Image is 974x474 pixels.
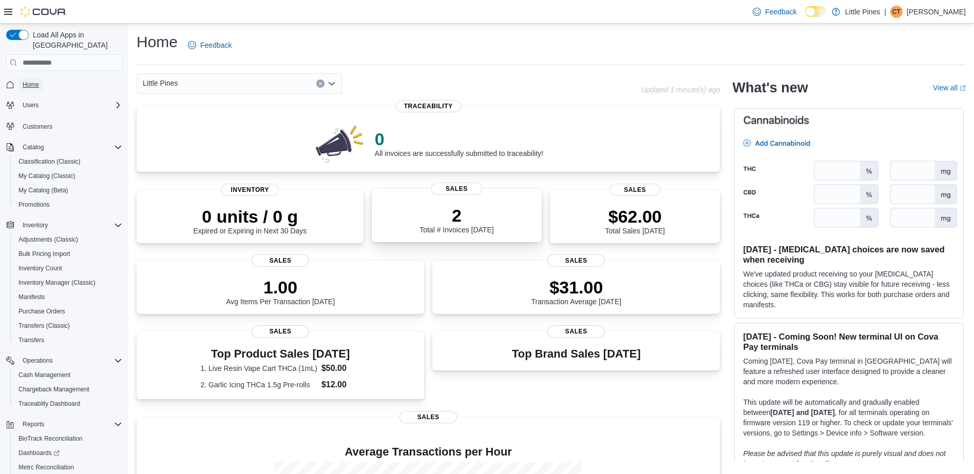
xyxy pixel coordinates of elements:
span: Bulk Pricing Import [18,250,70,258]
button: Bulk Pricing Import [10,247,126,261]
button: Inventory [2,218,126,232]
span: Inventory Manager (Classic) [18,279,96,287]
a: Customers [18,121,56,133]
div: Total # Invoices [DATE] [419,205,493,234]
span: Inventory Count [14,262,122,274]
img: Cova [21,7,67,17]
span: Metrc Reconciliation [14,461,122,473]
span: My Catalog (Beta) [14,184,122,196]
p: $62.00 [605,206,665,227]
button: Transfers (Classic) [10,319,126,333]
span: Customers [23,123,52,131]
span: Promotions [18,201,50,209]
div: Avg Items Per Transaction [DATE] [226,277,335,306]
span: Operations [23,357,53,365]
span: Transfers [18,336,44,344]
span: Home [23,81,39,89]
h3: Top Brand Sales [DATE] [512,348,641,360]
span: Promotions [14,199,122,211]
span: Transfers [14,334,122,346]
button: BioTrack Reconciliation [10,431,126,446]
span: Sales [547,325,605,338]
button: Users [18,99,43,111]
button: My Catalog (Beta) [10,183,126,197]
a: View allExternal link [933,84,966,92]
p: | [884,6,886,18]
button: Cash Management [10,368,126,382]
button: Chargeback Management [10,382,126,397]
h4: Average Transactions per Hour [145,446,712,458]
a: Classification (Classic) [14,155,85,168]
a: Inventory Count [14,262,66,274]
dd: $50.00 [321,362,360,374]
button: Catalog [2,140,126,154]
p: Little Pines [845,6,880,18]
button: Promotions [10,197,126,212]
span: Sales [431,183,482,195]
span: Reports [23,420,44,428]
span: Adjustments (Classic) [14,233,122,246]
button: Customers [2,118,126,133]
span: Chargeback Management [18,385,89,393]
button: My Catalog (Classic) [10,169,126,183]
em: Please be advised that this update is purely visual and does not impact payment functionality. [743,449,946,468]
button: Reports [2,417,126,431]
button: Inventory Count [10,261,126,275]
span: Traceabilty Dashboard [14,398,122,410]
a: My Catalog (Beta) [14,184,72,196]
span: Dashboards [18,449,60,457]
p: Updated 1 minute(s) ago [641,86,720,94]
a: Manifests [14,291,49,303]
a: Feedback [749,2,800,22]
h3: Top Product Sales [DATE] [200,348,360,360]
span: My Catalog (Classic) [18,172,75,180]
span: Inventory Count [18,264,62,272]
span: Traceability [396,100,461,112]
strong: [DATE] and [DATE] [770,408,834,417]
img: 0 [313,123,367,164]
span: Classification (Classic) [14,155,122,168]
span: Sales [399,411,457,423]
span: Manifests [18,293,45,301]
span: Inventory [23,221,48,229]
a: Purchase Orders [14,305,69,318]
p: 1.00 [226,277,335,298]
a: BioTrack Reconciliation [14,432,87,445]
p: 2 [419,205,493,226]
button: Transfers [10,333,126,347]
a: Cash Management [14,369,74,381]
a: Feedback [184,35,236,55]
p: 0 [375,129,543,149]
svg: External link [960,85,966,91]
span: Home [18,78,122,91]
h2: What's new [732,80,808,96]
span: Dashboards [14,447,122,459]
div: Transaction Average [DATE] [531,277,622,306]
a: Bulk Pricing Import [14,248,74,260]
p: Coming [DATE], Cova Pay terminal in [GEOGRAPHIC_DATA] will feature a refreshed user interface des... [743,356,955,387]
a: My Catalog (Classic) [14,170,80,182]
span: Manifests [14,291,122,303]
span: Cash Management [14,369,122,381]
span: Customers [18,120,122,132]
a: Metrc Reconciliation [14,461,78,473]
a: Promotions [14,199,54,211]
div: Total Sales [DATE] [605,206,665,235]
button: Traceabilty Dashboard [10,397,126,411]
input: Dark Mode [805,6,827,17]
span: Inventory [221,184,279,196]
span: CT [892,6,901,18]
button: Adjustments (Classic) [10,232,126,247]
span: Chargeback Management [14,383,122,396]
a: Adjustments (Classic) [14,233,82,246]
button: Purchase Orders [10,304,126,319]
span: Inventory Manager (Classic) [14,276,122,289]
span: Adjustments (Classic) [18,235,78,244]
a: Dashboards [10,446,126,460]
span: Purchase Orders [14,305,122,318]
h3: [DATE] - [MEDICAL_DATA] choices are now saved when receiving [743,244,955,265]
span: Inventory [18,219,122,231]
p: We've updated product receiving so your [MEDICAL_DATA] choices (like THCa or CBG) stay visible fo... [743,269,955,310]
span: Users [23,101,39,109]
